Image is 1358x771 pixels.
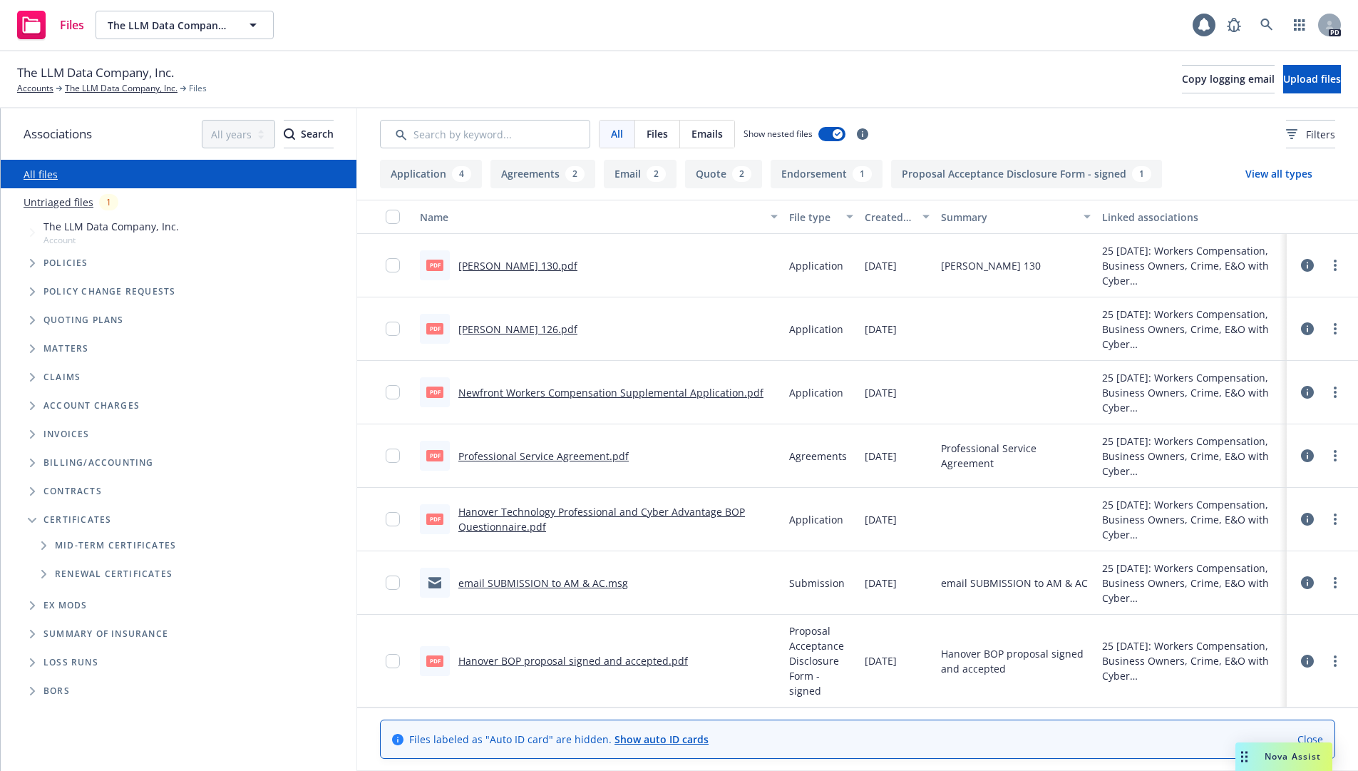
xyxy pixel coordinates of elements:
[1327,384,1344,401] a: more
[24,125,92,143] span: Associations
[1327,511,1344,528] a: more
[941,258,1041,273] span: [PERSON_NAME] 130
[1102,561,1281,606] div: 25 [DATE]: Workers Compensation, Business Owners, Crime, E&O with Cyber
[789,512,843,527] span: Application
[189,82,207,95] span: Files
[99,194,118,210] div: 1
[604,160,677,188] button: Email
[43,630,168,638] span: Summary of insurance
[865,385,897,400] span: [DATE]
[43,459,154,467] span: Billing/Accounting
[386,258,400,272] input: Toggle Row Selected
[789,449,847,464] span: Agreements
[789,322,843,337] span: Application
[859,200,935,234] button: Created on
[1102,638,1281,683] div: 25 [DATE]: Workers Compensation, Business Owners, Crime, E&O with Cyber
[1285,11,1314,39] a: Switch app
[1096,200,1287,234] button: Linked associations
[386,385,400,399] input: Toggle Row Selected
[1252,11,1281,39] a: Search
[43,487,102,496] span: Contracts
[789,576,845,591] span: Submission
[744,128,813,140] span: Show nested files
[386,449,400,463] input: Toggle Row Selected
[414,200,783,234] button: Name
[1102,243,1281,288] div: 25 [DATE]: Workers Compensation, Business Owners, Crime, E&O with Cyber
[941,646,1091,676] span: Hanover BOP proposal signed and accepted
[614,732,709,746] a: Show auto ID cards
[420,210,762,225] div: Name
[1182,65,1275,93] button: Copy logging email
[43,687,70,695] span: BORs
[458,449,629,463] a: Professional Service Agreement.pdf
[458,576,628,590] a: email SUBMISSION to AM & AC.msg
[1,449,356,705] div: Folder Tree Example
[426,387,443,397] span: pdf
[426,323,443,334] span: pdf
[1327,257,1344,274] a: more
[426,260,443,270] span: pdf
[1235,742,1332,771] button: Nova Assist
[1102,307,1281,352] div: 25 [DATE]: Workers Compensation, Business Owners, Crime, E&O with Cyber
[386,576,400,590] input: Toggle Row Selected
[1223,160,1335,188] button: View all types
[43,219,179,234] span: The LLM Data Company, Inc.
[935,200,1096,234] button: Summary
[685,160,762,188] button: Quote
[284,121,334,148] div: Search
[865,322,897,337] span: [DATE]
[17,82,53,95] a: Accounts
[386,654,400,668] input: Toggle Row Selected
[1327,653,1344,670] a: more
[789,623,854,698] span: Proposal Acceptance Disclosure Form - signed
[941,441,1091,471] span: Professional Service Agreement
[60,19,84,31] span: Files
[458,259,577,272] a: [PERSON_NAME] 130.pdf
[565,166,585,182] div: 2
[65,82,178,95] a: The LLM Data Company, Inc.
[55,541,176,550] span: Mid-term certificates
[789,385,843,400] span: Application
[55,570,173,578] span: Renewal certificates
[865,258,897,273] span: [DATE]
[43,430,90,439] span: Invoices
[1235,742,1253,771] div: Drag to move
[284,120,334,148] button: SearchSearch
[458,386,763,399] a: Newfront Workers Compensation Supplemental Application.pdf
[43,316,124,325] span: Quoting plans
[1283,65,1341,93] button: Upload files
[1327,574,1344,591] a: more
[386,322,400,336] input: Toggle Row Selected
[43,234,179,246] span: Account
[1132,166,1151,182] div: 1
[941,576,1088,591] span: email SUBMISSION to AM & AC
[43,658,98,667] span: Loss Runs
[1286,127,1335,142] span: Filters
[380,160,482,188] button: Application
[426,450,443,461] span: pdf
[865,512,897,527] span: [DATE]
[43,402,140,410] span: Account charges
[691,126,723,141] span: Emails
[865,576,897,591] span: [DATE]
[1297,732,1323,747] a: Close
[96,11,274,39] button: The LLM Data Company, Inc.
[43,373,81,382] span: Claims
[458,322,577,336] a: [PERSON_NAME] 126.pdf
[1102,497,1281,542] div: 25 [DATE]: Workers Compensation, Business Owners, Crime, E&O with Cyber
[43,259,88,267] span: Policies
[1283,72,1341,86] span: Upload files
[865,653,897,668] span: [DATE]
[853,166,872,182] div: 1
[458,654,688,668] a: Hanover BOP proposal signed and accepted.pdf
[108,18,231,33] span: The LLM Data Company, Inc.
[490,160,595,188] button: Agreements
[1327,447,1344,464] a: more
[1,216,356,449] div: Tree Example
[458,505,745,533] a: Hanover Technology Professional and Cyber Advantage BOP Questionnaire.pdf
[941,210,1075,225] div: Summary
[865,449,897,464] span: [DATE]
[426,655,443,666] span: pdf
[43,344,88,353] span: Matters
[789,258,843,273] span: Application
